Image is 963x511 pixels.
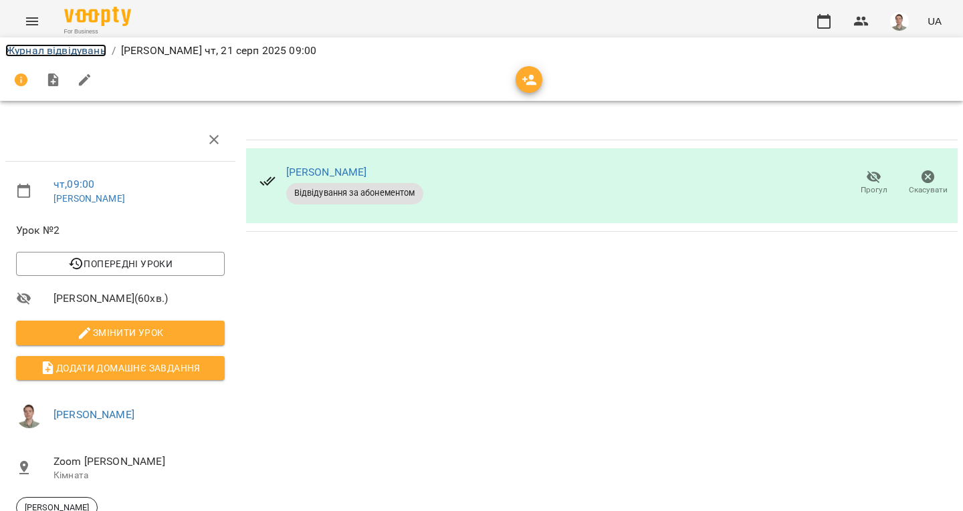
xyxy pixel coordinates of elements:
[16,5,48,37] button: Menu
[890,12,909,31] img: 08937551b77b2e829bc2e90478a9daa6.png
[53,408,134,421] a: [PERSON_NAME]
[53,291,225,307] span: [PERSON_NAME] ( 60 хв. )
[847,164,901,202] button: Прогул
[286,166,367,178] a: [PERSON_NAME]
[64,27,131,36] span: For Business
[861,184,887,196] span: Прогул
[27,360,214,376] span: Додати домашнє завдання
[64,7,131,26] img: Voopty Logo
[16,401,43,428] img: 08937551b77b2e829bc2e90478a9daa6.png
[5,43,958,59] nav: breadcrumb
[112,43,116,59] li: /
[121,43,316,59] p: [PERSON_NAME] чт, 21 серп 2025 09:00
[286,187,423,199] span: Відвідування за абонементом
[16,321,225,345] button: Змінити урок
[27,325,214,341] span: Змінити урок
[928,14,942,28] span: UA
[16,356,225,380] button: Додати домашнє завдання
[909,184,948,196] span: Скасувати
[922,9,947,33] button: UA
[53,469,225,482] p: Кімната
[53,178,94,190] a: чт , 09:00
[901,164,955,202] button: Скасувати
[5,44,106,57] a: Журнал відвідувань
[16,222,225,238] span: Урок №2
[53,193,125,204] a: [PERSON_NAME]
[16,252,225,276] button: Попередні уроки
[53,454,225,470] span: Zoom [PERSON_NAME]
[27,256,214,272] span: Попередні уроки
